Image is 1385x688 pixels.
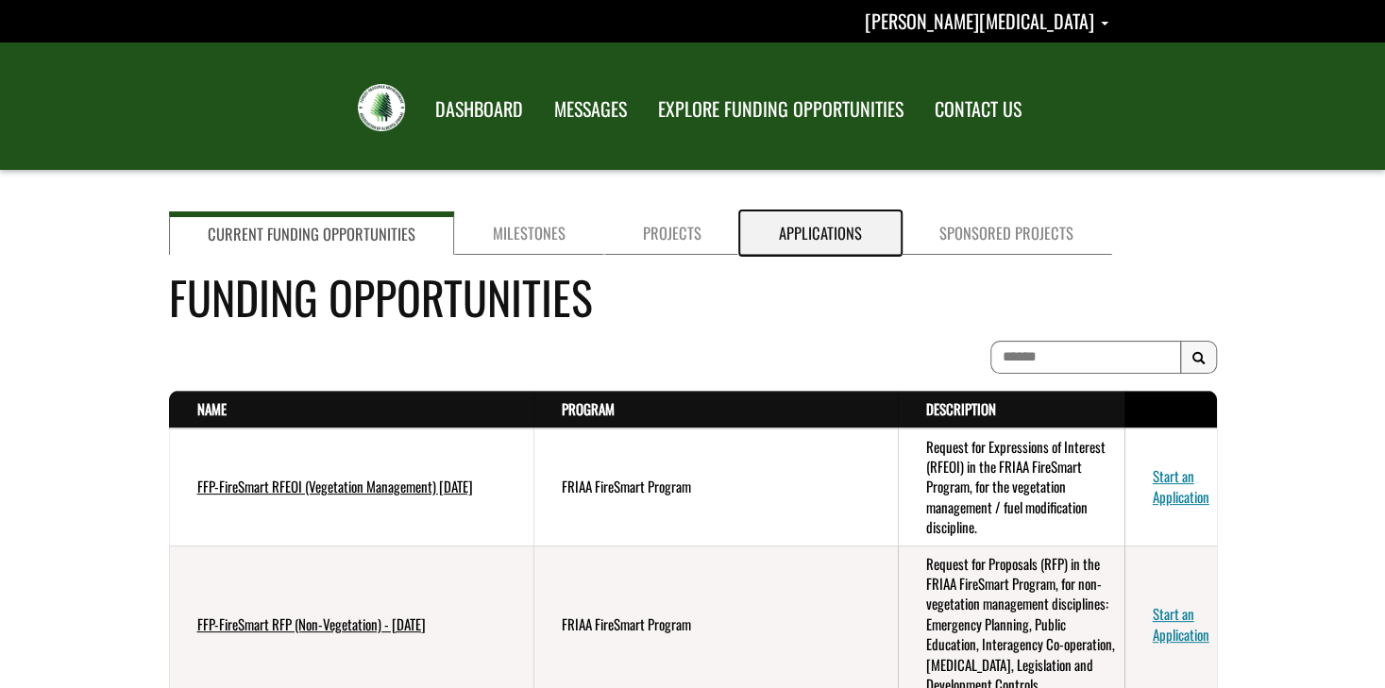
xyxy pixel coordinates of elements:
[197,398,227,419] a: Name
[604,211,740,255] a: Projects
[644,86,918,133] a: EXPLORE FUNDING OPPORTUNITIES
[454,211,604,255] a: Milestones
[921,86,1036,133] a: CONTACT US
[1153,603,1209,644] a: Start an Application
[990,341,1181,374] input: To search on partial text, use the asterisk (*) wildcard character.
[865,7,1094,35] span: [PERSON_NAME][MEDICAL_DATA]
[1180,341,1217,375] button: Search Results
[358,84,405,131] img: FRIAA Submissions Portal
[197,476,473,496] a: FFP-FireSmart RFEOI (Vegetation Management) [DATE]
[562,398,615,419] a: Program
[926,398,996,419] a: Description
[901,211,1112,255] a: Sponsored Projects
[865,7,1108,35] a: Kamil Lasek
[418,80,1036,133] nav: Main Navigation
[540,86,641,133] a: MESSAGES
[169,428,533,546] td: FFP-FireSmart RFEOI (Vegetation Management) July 2025
[169,263,1217,330] h4: Funding Opportunities
[169,211,454,255] a: Current Funding Opportunities
[740,211,901,255] a: Applications
[898,428,1124,546] td: Request for Expressions of Interest (RFEOI) in the FRIAA FireSmart Program, for the vegetation ma...
[1153,465,1209,506] a: Start an Application
[197,613,426,634] a: FFP-FireSmart RFP (Non-Vegetation) - [DATE]
[421,86,537,133] a: DASHBOARD
[533,428,898,546] td: FRIAA FireSmart Program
